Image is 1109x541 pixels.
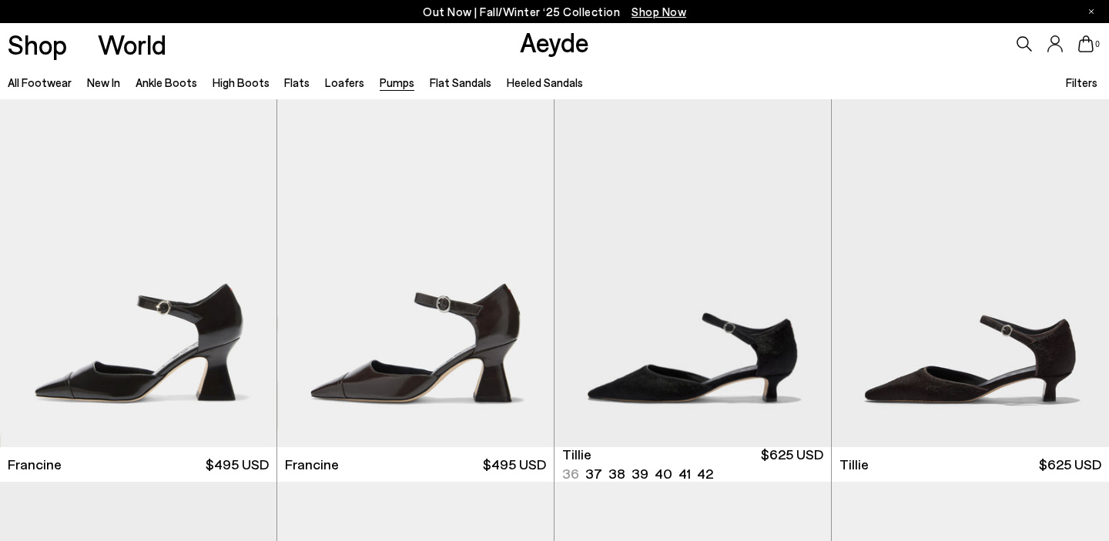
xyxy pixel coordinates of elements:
[423,2,686,22] p: Out Now | Fall/Winter ‘25 Collection
[832,99,1109,446] img: Tillie Ponyhair Pumps
[520,25,589,58] a: Aeyde
[632,5,686,18] span: Navigate to /collections/new-in
[8,31,67,58] a: Shop
[697,464,713,483] li: 42
[1066,75,1097,89] span: Filters
[284,75,310,89] a: Flats
[608,464,625,483] li: 38
[507,75,583,89] a: Heeled Sandals
[98,31,166,58] a: World
[430,75,491,89] a: Flat Sandals
[554,99,831,446] a: Next slide Previous slide
[562,445,591,464] span: Tillie
[8,455,62,474] span: Francine
[213,75,270,89] a: High Boots
[761,445,823,483] span: $625 USD
[8,75,72,89] a: All Footwear
[87,75,120,89] a: New In
[285,455,339,474] span: Francine
[483,455,546,474] span: $495 USD
[832,447,1109,482] a: Tillie $625 USD
[839,455,869,474] span: Tillie
[206,455,269,474] span: $495 USD
[554,99,831,446] img: Tillie Ponyhair Pumps
[325,75,364,89] a: Loafers
[632,464,648,483] li: 39
[585,464,602,483] li: 37
[562,464,709,483] ul: variant
[277,99,554,446] img: Francine Ankle Strap Pumps
[1078,35,1094,52] a: 0
[554,447,831,482] a: Tillie 36 37 38 39 40 41 42 $625 USD
[380,75,414,89] a: Pumps
[655,464,672,483] li: 40
[1039,455,1101,474] span: $625 USD
[277,447,554,482] a: Francine $495 USD
[554,99,831,446] div: 1 / 6
[1094,40,1101,48] span: 0
[136,75,197,89] a: Ankle Boots
[678,464,691,483] li: 41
